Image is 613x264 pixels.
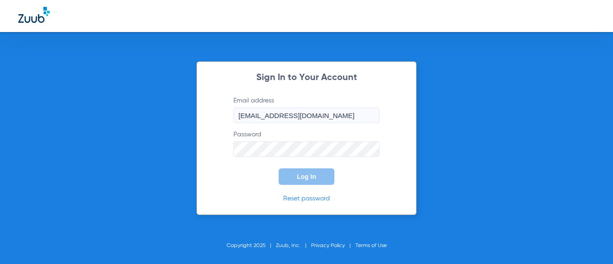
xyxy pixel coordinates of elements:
[283,195,330,202] a: Reset password
[355,243,387,248] a: Terms of Use
[276,241,311,250] li: Zuub, Inc.
[233,108,380,123] input: Email address
[18,7,50,23] img: Zuub Logo
[311,243,345,248] a: Privacy Policy
[220,73,393,82] h2: Sign In to Your Account
[233,130,380,157] label: Password
[233,96,380,123] label: Email address
[297,173,316,180] span: Log In
[227,241,276,250] li: Copyright 2025
[233,141,380,157] input: Password
[279,168,334,185] button: Log In
[567,220,613,264] iframe: Chat Widget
